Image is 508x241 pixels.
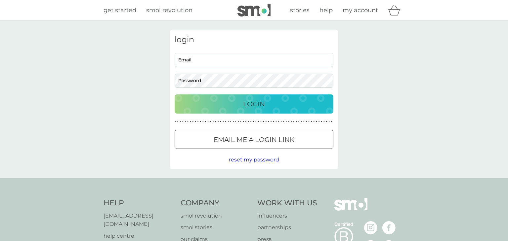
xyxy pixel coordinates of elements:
p: Login [243,99,265,109]
p: ● [250,120,252,123]
span: get started [104,7,136,14]
p: ● [278,120,279,123]
p: ● [273,120,274,123]
span: my account [343,7,378,14]
a: help [319,6,333,15]
p: ● [182,120,184,123]
p: ● [298,120,300,123]
p: ● [271,120,272,123]
p: ● [268,120,269,123]
p: ● [321,120,322,123]
a: smol revolution [181,212,251,220]
span: stories [290,7,310,14]
p: ● [318,120,320,123]
p: ● [303,120,305,123]
p: ● [238,120,239,123]
img: smol [334,198,367,221]
p: ● [220,120,221,123]
p: ● [175,120,176,123]
p: ● [210,120,211,123]
p: ● [283,120,284,123]
span: smol revolution [146,7,192,14]
a: [EMAIL_ADDRESS][DOMAIN_NAME] [104,212,174,228]
p: ● [190,120,191,123]
p: ● [180,120,181,123]
p: ● [296,120,297,123]
button: reset my password [229,155,279,164]
p: ● [328,120,330,123]
p: ● [326,120,327,123]
button: Email me a login link [175,130,333,149]
p: ● [301,120,302,123]
a: smol stories [181,223,251,232]
p: ● [323,120,325,123]
p: ● [223,120,224,123]
p: ● [288,120,289,123]
p: ● [230,120,232,123]
p: ● [308,120,310,123]
p: ● [316,120,317,123]
p: ● [245,120,247,123]
p: ● [291,120,292,123]
p: ● [293,120,294,123]
img: visit the smol Instagram page [364,221,377,234]
p: ● [275,120,277,123]
p: ● [263,120,264,123]
p: ● [177,120,179,123]
p: ● [187,120,189,123]
p: ● [215,120,216,123]
p: ● [311,120,312,123]
div: basket [388,4,404,17]
img: smol [237,4,271,17]
button: Login [175,94,333,114]
p: ● [253,120,254,123]
h3: login [175,35,333,45]
span: reset my password [229,156,279,163]
p: ● [233,120,234,123]
p: ● [228,120,229,123]
p: ● [205,120,206,123]
span: help [319,7,333,14]
a: influencers [257,212,317,220]
p: ● [212,120,214,123]
a: stories [290,6,310,15]
p: ● [185,120,186,123]
a: my account [343,6,378,15]
p: Email me a login link [214,134,294,145]
p: ● [200,120,201,123]
p: ● [280,120,282,123]
p: ● [225,120,227,123]
p: ● [306,120,307,123]
h4: Work With Us [257,198,317,208]
a: help centre [104,232,174,240]
a: get started [104,6,136,15]
p: ● [235,120,236,123]
p: ● [266,120,267,123]
img: visit the smol Facebook page [382,221,396,234]
h4: Help [104,198,174,208]
p: ● [218,120,219,123]
p: ● [313,120,315,123]
p: ● [248,120,249,123]
p: ● [260,120,262,123]
p: ● [331,120,332,123]
p: ● [192,120,193,123]
a: smol revolution [146,6,192,15]
h4: Company [181,198,251,208]
p: ● [195,120,196,123]
p: ● [286,120,287,123]
p: ● [240,120,241,123]
p: ● [255,120,257,123]
p: ● [202,120,204,123]
p: ● [258,120,259,123]
a: partnerships [257,223,317,232]
p: ● [207,120,209,123]
p: ● [197,120,199,123]
p: ● [243,120,244,123]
